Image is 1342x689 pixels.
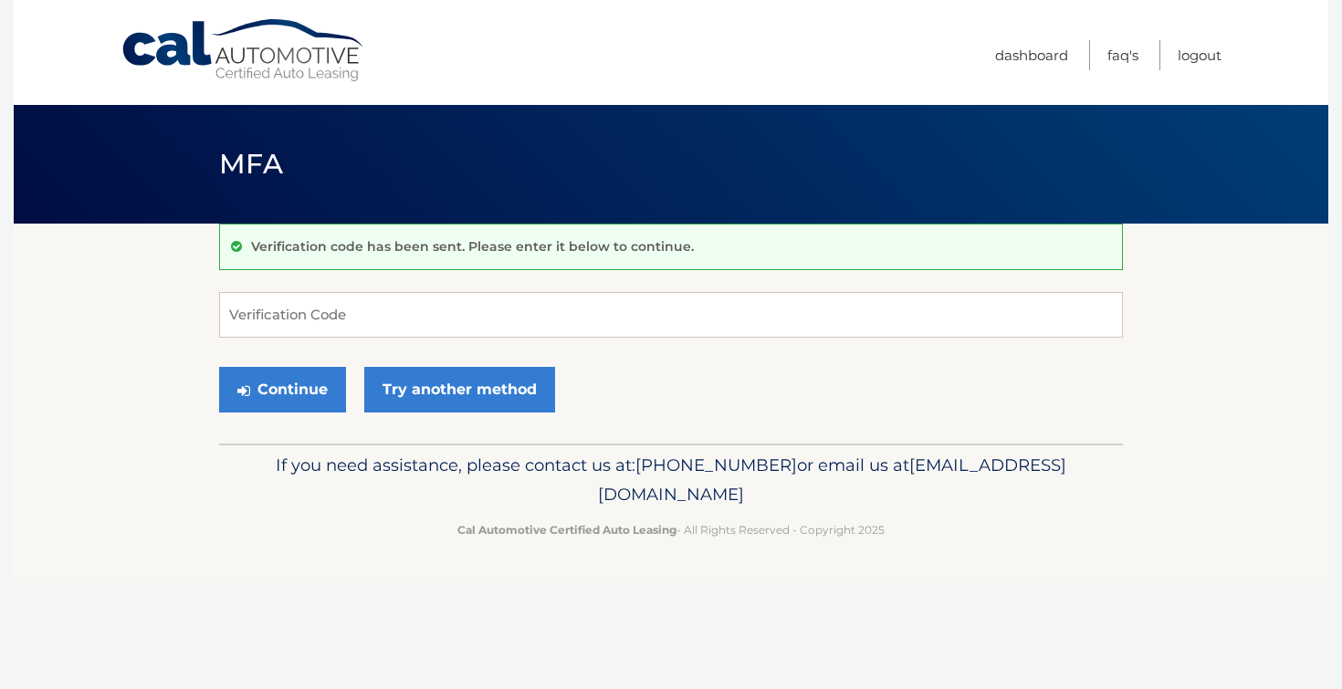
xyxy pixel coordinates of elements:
span: MFA [219,147,283,181]
p: If you need assistance, please contact us at: or email us at [231,451,1111,509]
a: Logout [1178,40,1221,70]
p: Verification code has been sent. Please enter it below to continue. [251,238,694,255]
a: Try another method [364,367,555,412]
a: Dashboard [995,40,1068,70]
span: [PHONE_NUMBER] [635,454,797,475]
input: Verification Code [219,292,1123,338]
strong: Cal Automotive Certified Auto Leasing [457,523,676,537]
a: Cal Automotive [121,18,367,83]
p: - All Rights Reserved - Copyright 2025 [231,520,1111,539]
a: FAQ's [1107,40,1138,70]
span: [EMAIL_ADDRESS][DOMAIN_NAME] [598,454,1066,505]
button: Continue [219,367,346,412]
